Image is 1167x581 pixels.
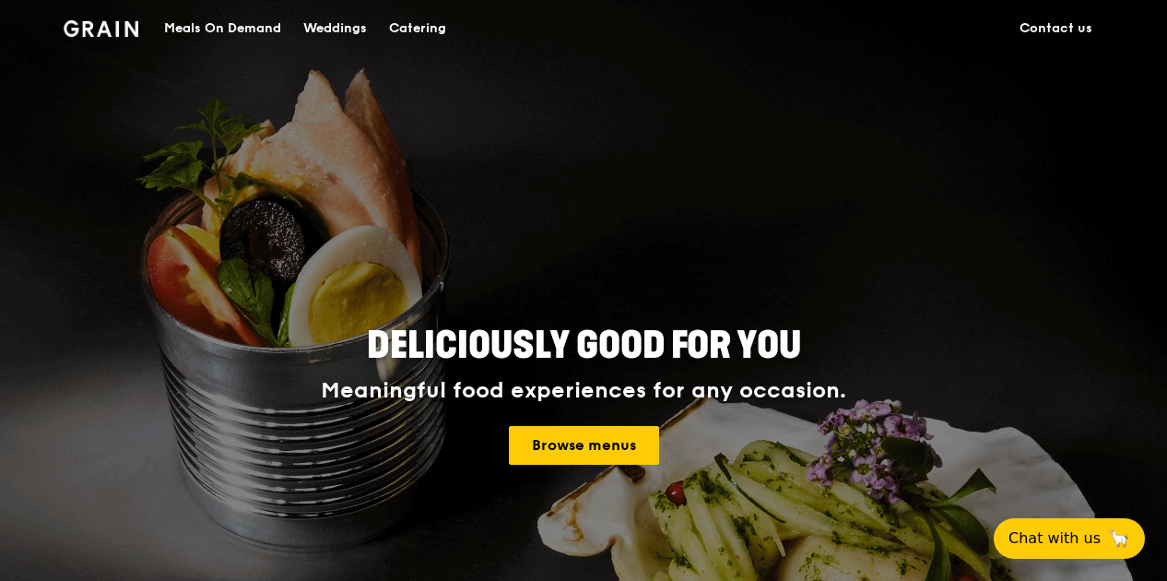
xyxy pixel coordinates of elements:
a: Browse menus [509,426,659,465]
a: Catering [378,1,457,56]
a: Contact us [1008,1,1103,56]
a: Weddings [292,1,378,56]
button: Chat with us🦙 [994,518,1145,559]
div: Meaningful food experiences for any occasion. [252,378,915,404]
div: Catering [389,1,446,56]
div: Weddings [303,1,367,56]
img: Grain [64,20,138,37]
span: Chat with us [1008,528,1101,550]
div: Meals On Demand [164,1,281,56]
span: 🦙 [1108,528,1130,550]
span: Deliciously good for you [367,324,801,368]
